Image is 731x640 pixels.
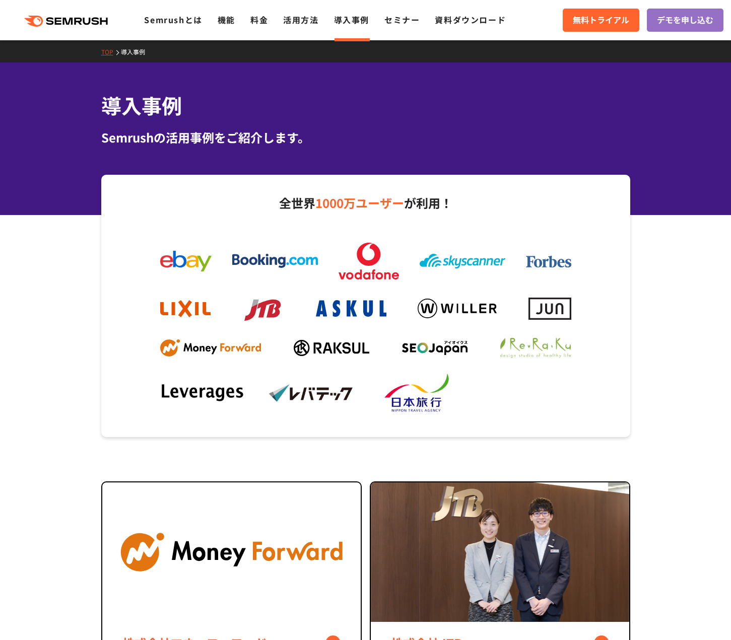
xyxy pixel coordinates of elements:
a: 導入事例 [121,47,153,56]
a: セミナー [384,14,420,26]
img: JTB [371,482,629,622]
span: 1000万ユーザー [315,194,404,211]
h1: 導入事例 [101,91,630,120]
img: leverages [160,383,246,403]
img: booking [232,254,318,268]
span: デモを申し込む [657,14,713,27]
img: component [102,482,361,622]
img: ebay [160,251,212,271]
p: 全世界 が利用！ [150,192,581,214]
img: raksul [294,340,369,356]
a: 導入事例 [334,14,369,26]
img: jtb [242,295,285,323]
img: mf [160,339,261,357]
img: seojapan [402,341,468,355]
img: willer [418,299,497,318]
a: 活用方法 [283,14,318,26]
img: lixil [160,300,211,317]
a: Semrushとは [144,14,202,26]
a: 料金 [250,14,268,26]
span: 無料トライアル [573,14,629,27]
img: forbes [526,256,571,268]
div: Semrushの活用事例をご紹介します。 [101,128,630,147]
a: TOP [101,47,121,56]
img: dummy [485,383,571,404]
img: vodafone [339,243,399,279]
img: jun [528,298,571,319]
img: skyscanner [420,254,505,268]
a: 機能 [218,14,235,26]
img: askul [316,300,386,317]
img: ReRaKu [500,338,571,358]
img: nta [377,373,462,413]
img: levtech [269,384,354,402]
iframe: Help widget launcher [641,601,720,629]
a: 資料ダウンロード [435,14,506,26]
a: デモを申し込む [647,9,723,32]
a: 無料トライアル [563,9,639,32]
